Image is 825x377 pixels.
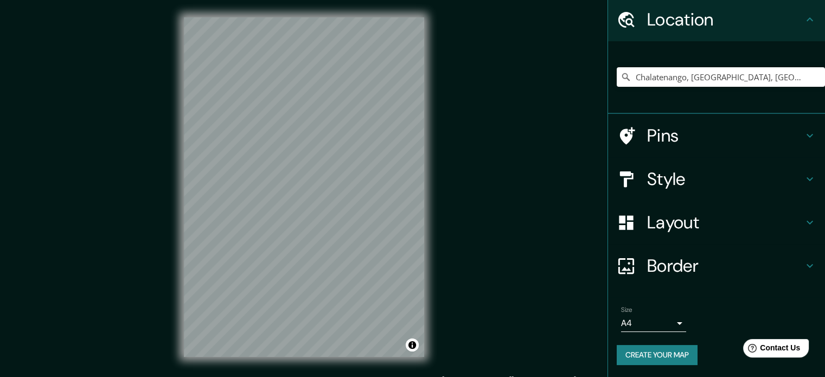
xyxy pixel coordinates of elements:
input: Pick your city or area [617,67,825,87]
div: A4 [621,315,686,332]
label: Size [621,305,632,315]
div: Layout [608,201,825,244]
div: Pins [608,114,825,157]
canvas: Map [184,17,424,357]
div: Border [608,244,825,287]
button: Create your map [617,345,698,365]
iframe: Help widget launcher [728,335,813,365]
h4: Style [647,168,803,190]
h4: Layout [647,212,803,233]
h4: Border [647,255,803,277]
h4: Pins [647,125,803,146]
div: Style [608,157,825,201]
button: Toggle attribution [406,338,419,352]
h4: Location [647,9,803,30]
